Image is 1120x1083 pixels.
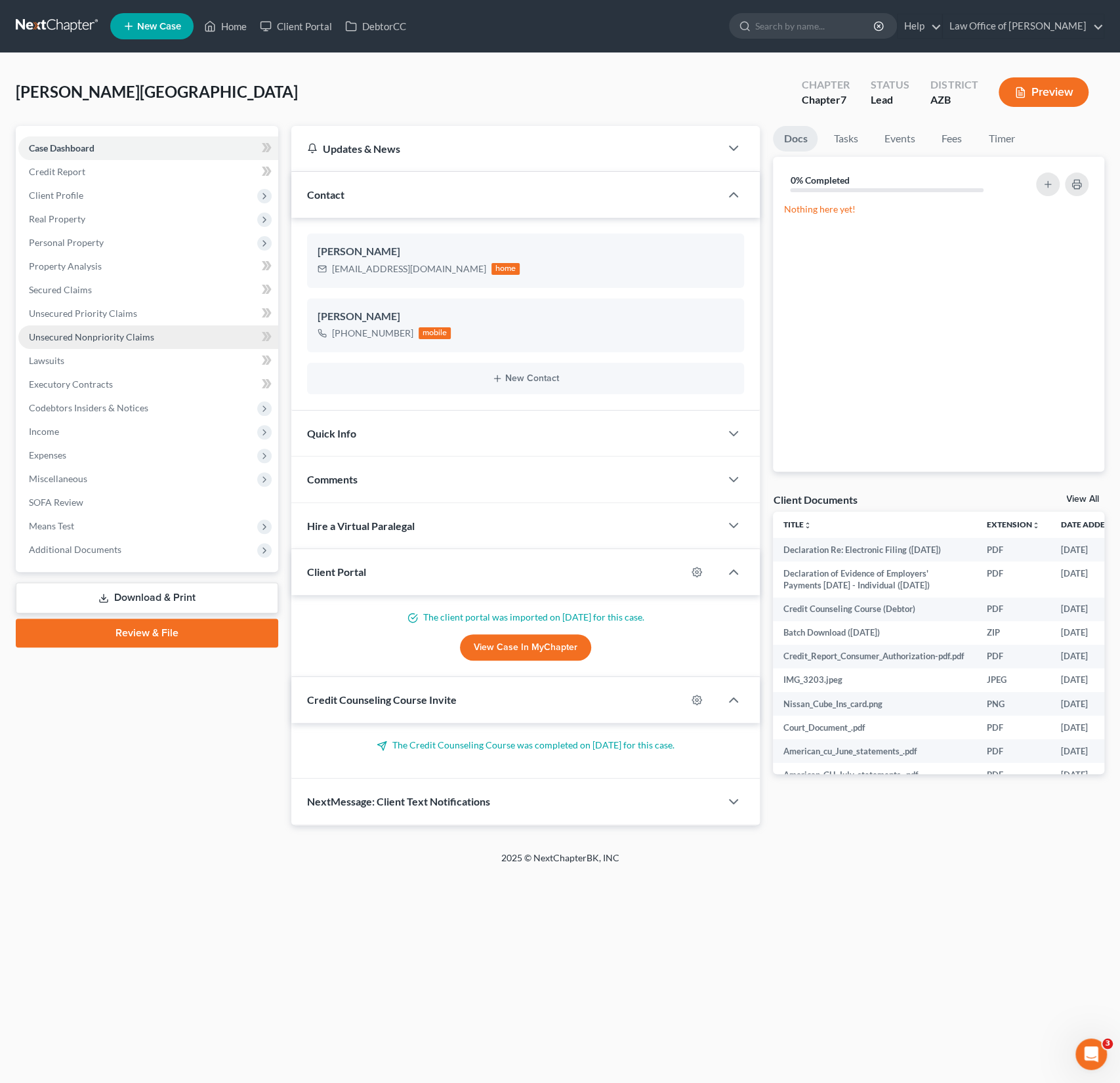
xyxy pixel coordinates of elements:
div: Chapter [802,92,850,108]
a: Client Portal [253,14,339,38]
td: Credit Counseling Course (Debtor) [773,598,976,621]
span: Hire a Virtual Paralegal [307,520,415,532]
span: Executory Contracts [29,378,113,390]
span: Credit Report [29,166,85,177]
span: SOFA Review [29,497,83,508]
div: In the meantime, these articles might help: [21,54,205,80]
span: Case Dashboard [29,142,94,153]
a: More in the Help Center [41,222,251,254]
td: American_CU_July_statements_.pdf [773,763,976,787]
div: We did with Usio but we don't like working with them so we're looking for a new partner, it will ... [10,295,215,388]
button: go back [9,5,33,30]
span: Miscellaneous [29,473,87,484]
td: PDF [976,598,1050,621]
td: Credit_Report_Consumer_Authorization-pdf.pdf [773,645,976,668]
iframe: Intercom live chat [1075,1038,1107,1070]
span: Means Test [29,520,74,531]
span: Comments [307,473,358,485]
div: 2025 © NextChapterBK, INC [186,851,934,875]
span: 3 [1102,1038,1113,1049]
div: joined the conversation [56,268,224,279]
strong: Import and Export Claims [54,102,186,112]
span: Lawsuits [29,355,64,366]
td: Court_Document_.pdf [773,716,976,739]
td: Declaration of Evidence of Employers' Payments [DATE] - Individual ([DATE]) [773,562,976,598]
div: [PERSON_NAME] [318,244,734,260]
span: Property Analysis [29,260,102,272]
button: Send a message… [225,424,246,445]
td: PNG [976,692,1050,716]
td: Nissan_Cube_Ins_card.png [773,692,976,716]
span: Personal Property [29,237,104,248]
a: Home [197,14,253,38]
span: Income [29,426,59,437]
span: Client Portal [307,565,366,578]
td: PDF [976,739,1050,763]
a: Date Added expand_more [1061,520,1120,529]
a: Secured Claims [18,278,278,302]
span: Unsecured Priority Claims [29,308,137,319]
a: Timer [978,126,1025,152]
a: Extensionunfold_more [987,520,1040,529]
a: Docs [773,126,818,152]
div: [EMAIL_ADDRESS][DOMAIN_NAME] [332,262,486,276]
div: Client Documents [773,493,857,506]
span: Expenses [29,449,66,460]
td: Declaration Re: Electronic Filing ([DATE]) [773,538,976,562]
img: Profile image for Katie [37,7,58,28]
a: Executory Contracts [18,373,278,396]
p: The client portal was imported on [DATE] for this case. [307,611,745,624]
a: Fees [930,126,972,152]
a: Events [873,126,925,152]
td: Batch Download ([DATE]) [773,621,976,645]
td: JPEG [976,668,1050,692]
div: Import and Export Claims [41,90,251,125]
div: Lead [871,92,909,108]
button: Gif picker [41,430,52,440]
input: Search by name... [755,14,875,38]
h1: [PERSON_NAME] [64,7,149,16]
span: Unsecured Nonpriority Claims [29,331,154,342]
a: Lawsuits [18,349,278,373]
a: View All [1066,495,1099,504]
a: Credit Report [18,160,278,184]
span: More in the Help Center [91,232,215,243]
td: IMG_3203.jpeg [773,668,976,692]
div: We did with Usio but we don't like working with them so we're looking for a new partner, it will ... [21,303,205,380]
div: [DOMAIN_NAME] Integration: Getting Started [41,125,251,173]
div: How to resend MyChapter client portal [41,173,251,222]
div: Chapter [802,77,850,92]
button: Preview [999,77,1089,107]
a: Titleunfold_more [783,520,812,529]
div: [PERSON_NAME] • 2h ago [21,390,124,398]
button: New Contact [318,373,734,384]
a: Case Dashboard [18,136,278,160]
div: AZB [930,92,978,108]
b: [PERSON_NAME] [56,269,130,278]
img: Profile image for Katie [39,267,52,280]
strong: [DOMAIN_NAME] Integration: Getting Started [54,136,205,161]
div: In the meantime, these articles might help: [10,47,215,88]
div: Updates & News [307,142,705,155]
p: Nothing here yet! [783,203,1094,216]
span: Client Profile [29,190,83,201]
div: Operator says… [10,89,252,265]
td: American_cu_June_statements_.pdf [773,739,976,763]
a: View Case in MyChapter [460,634,591,661]
img: Profile image for Operator [10,227,31,248]
button: Upload attachment [62,430,73,440]
span: [PERSON_NAME][GEOGRAPHIC_DATA] [16,82,298,101]
span: Codebtors Insiders & Notices [29,402,148,413]
td: PDF [976,562,1050,598]
a: Unsecured Priority Claims [18,302,278,325]
a: Unsecured Nonpriority Claims [18,325,278,349]
td: PDF [976,763,1050,787]
div: [PERSON_NAME] [318,309,734,325]
div: Status [871,77,909,92]
a: Download & Print [16,582,278,613]
td: ZIP [976,621,1050,645]
button: Emoji picker [20,430,31,440]
span: Real Property [29,213,85,224]
p: Active 2h ago [64,16,122,30]
strong: How to resend MyChapter client portal [54,185,220,209]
